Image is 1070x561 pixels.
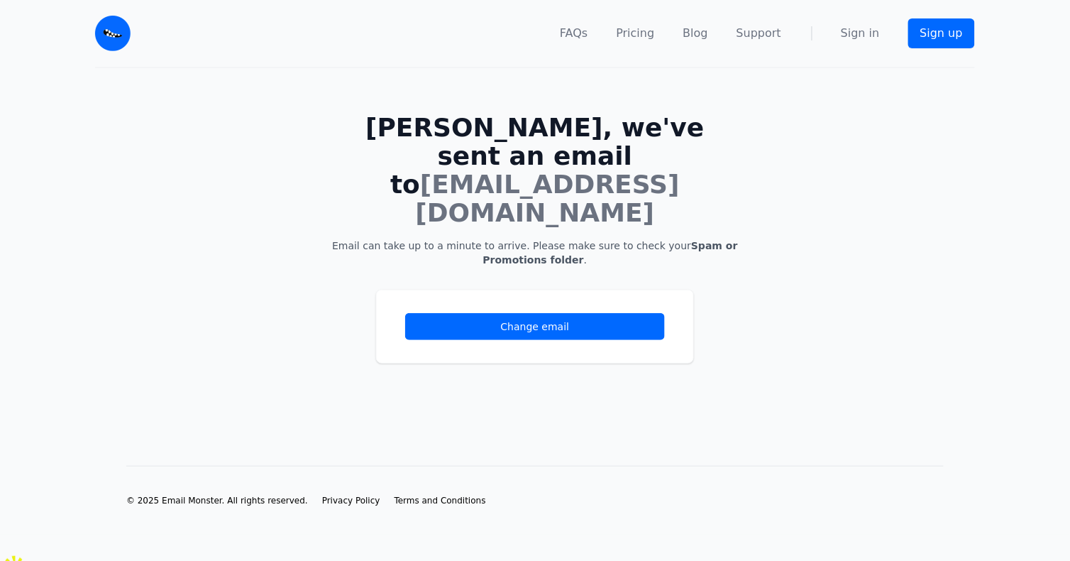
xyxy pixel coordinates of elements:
[841,25,880,42] a: Sign in
[331,114,739,227] h1: [PERSON_NAME], we've sent an email to
[395,495,486,506] a: Terms and Conditions
[322,495,380,506] a: Privacy Policy
[560,25,588,42] a: FAQs
[683,25,708,42] a: Blog
[737,25,781,42] a: Support
[908,18,975,48] a: Sign up
[331,239,739,267] p: Email can take up to a minute to arrive. Please make sure to check your .
[405,313,665,340] a: Change email
[126,495,308,506] li: © 2025 Email Monster. All rights reserved.
[322,496,380,506] span: Privacy Policy
[617,25,655,42] a: Pricing
[95,16,131,51] img: Email Monster
[395,496,486,506] span: Terms and Conditions
[483,240,738,266] b: Spam or Promotions folder
[415,170,679,227] span: [EMAIL_ADDRESS][DOMAIN_NAME]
